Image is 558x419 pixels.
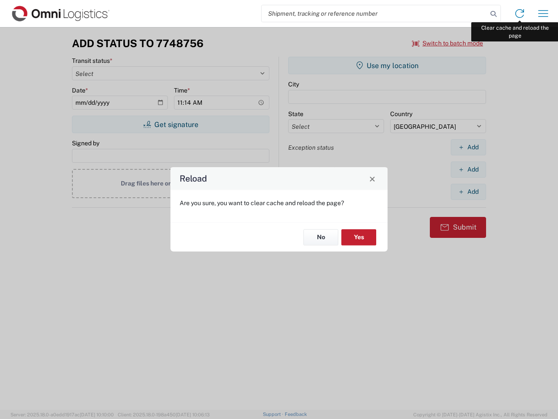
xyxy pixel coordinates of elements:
button: Yes [341,229,376,245]
p: Are you sure, you want to clear cache and reload the page? [180,199,378,207]
input: Shipment, tracking or reference number [262,5,487,22]
h4: Reload [180,172,207,185]
button: Close [366,172,378,185]
button: No [303,229,338,245]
